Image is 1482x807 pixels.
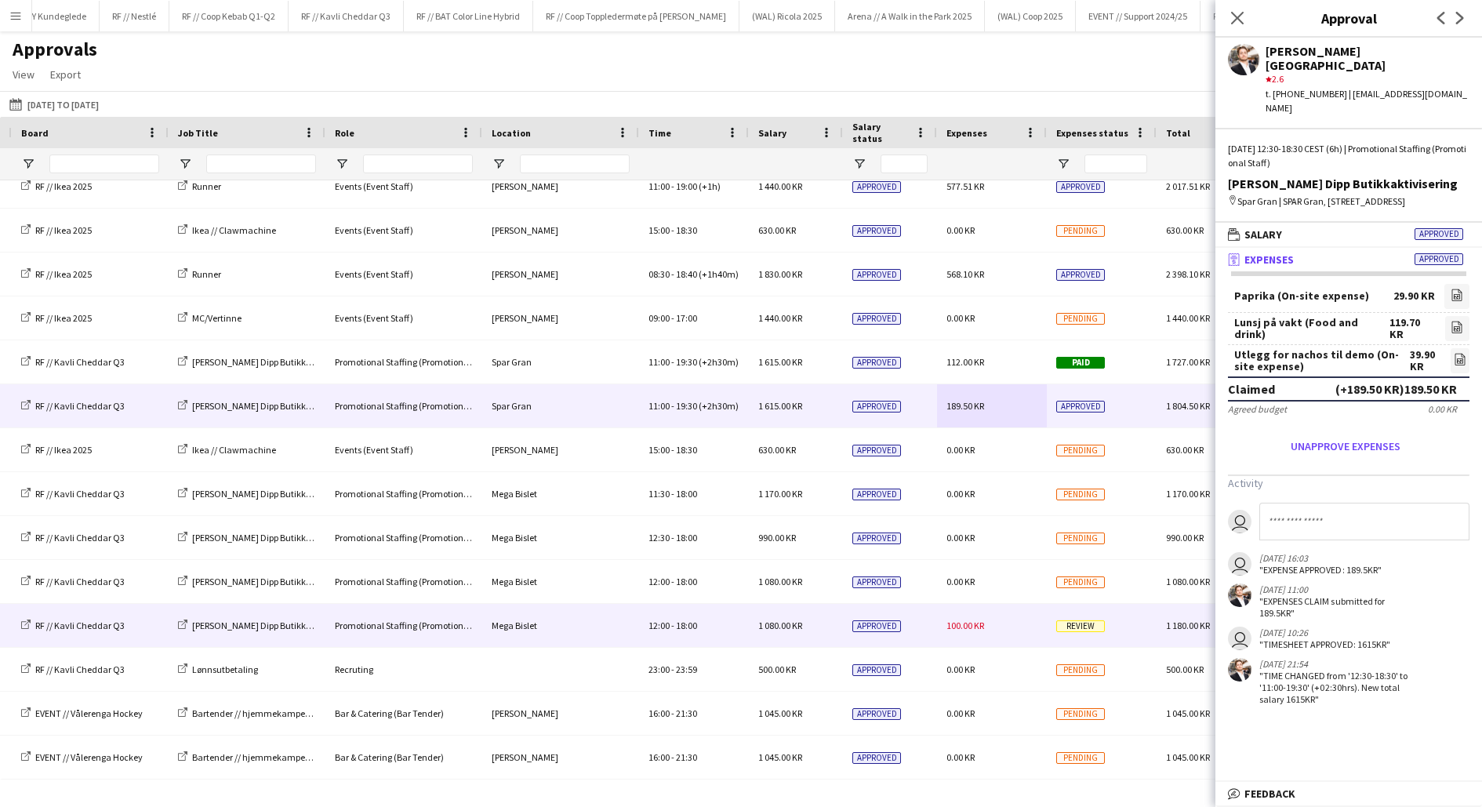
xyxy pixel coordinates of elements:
input: Board Filter Input [49,154,159,173]
span: Pending [1056,225,1105,237]
div: Events (Event Staff) [325,253,482,296]
span: 1 170.00 KR [758,488,802,500]
a: RF // Ikea 2025 [21,268,92,280]
span: Runner [192,268,221,280]
button: Open Filter Menu [21,157,35,171]
app-user-avatar: Hans Torstein Lærum [1228,658,1251,682]
span: 1 804.50 KR [1166,400,1210,412]
div: Agreed budget [1228,403,1287,415]
a: View [6,64,41,85]
span: Pending [1056,445,1105,456]
div: Bar & Catering (Bar Tender) [325,692,482,735]
span: 2 017.51 KR [1166,180,1210,192]
span: RF // Ikea 2025 [35,180,92,192]
span: 21:30 [676,707,697,719]
span: Lønnsutbetaling [192,663,258,675]
span: 1 440.00 KR [1166,312,1210,324]
button: EVENT // Support 2024/25 [1076,1,1200,31]
span: 18:00 [676,620,697,631]
span: RF // Kavli Cheddar Q3 [35,532,125,543]
div: Spar Gran | SPAR Gran, [STREET_ADDRESS] [1228,194,1469,209]
span: 568.10 KR [946,268,984,280]
span: 100.00 KR [946,620,984,631]
div: Utlegg for nachos til demo (On-site expense) [1234,349,1410,373]
a: RF // Ikea 2025 [21,224,92,236]
a: RF // Kavli Cheddar Q3 [21,576,125,587]
span: Approved [1056,401,1105,413]
h3: Approval [1215,8,1482,28]
span: 2 398.10 KR [1166,268,1210,280]
span: 1 080.00 KR [758,576,802,587]
span: - [671,488,674,500]
span: - [671,180,674,192]
button: Arena // A Walk in the Park 2025 [835,1,985,31]
span: Approved [852,664,901,676]
span: 0.00 KR [946,444,975,456]
span: 18:00 [676,488,697,500]
span: 19:00 [676,180,697,192]
span: (+1h40m) [699,268,739,280]
button: (WAL) Ricola 2025 [739,1,835,31]
span: RF // Kavli Cheddar Q3 [35,576,125,587]
span: EVENT // Vålerenga Hockey [35,707,143,719]
div: Lunsj på vakt (Food and drink) [1234,317,1389,340]
div: [PERSON_NAME] [482,253,639,296]
span: RF // Kavli Cheddar Q3 [35,488,125,500]
span: 16:00 [648,707,670,719]
span: 11:30 [648,488,670,500]
span: 1 727.00 KR [1166,356,1210,368]
div: 119.70 KR [1389,317,1436,340]
span: 0.00 KR [946,532,975,543]
button: Open Filter Menu [492,157,506,171]
span: Approved [852,313,901,325]
button: RF // Kavli Cheddar Q3 [289,1,404,31]
span: - [671,356,674,368]
div: "TIMESHEET APPROVED: 1615KR" [1259,638,1390,650]
span: Expenses [1244,253,1294,267]
span: 09:00 [648,312,670,324]
span: Approved [852,576,901,588]
span: - [671,751,674,763]
div: Events (Event Staff) [325,428,482,471]
span: [PERSON_NAME] Dipp Butikkaktivisering [192,400,353,412]
a: EVENT // Vålerenga Hockey [21,751,143,763]
span: Role [335,127,354,139]
span: Feedback [1244,787,1295,801]
div: "EXPENSE APPROVED: 189.5KR" [1259,564,1382,576]
span: Approved [1415,253,1463,265]
button: RF // [GEOGRAPHIC_DATA] [1200,1,1331,31]
button: RF // Coop Toppledermøte på [PERSON_NAME] [533,1,739,31]
span: - [671,312,674,324]
span: 500.00 KR [1166,663,1204,675]
span: 1 045.00 KR [758,707,802,719]
span: MC/Vertinne [192,312,242,324]
div: Promotional Staffing (Promotional Staff) [325,472,482,515]
span: 189.50 KR [946,400,984,412]
span: Total [1166,127,1190,139]
span: 1 615.00 KR [758,356,802,368]
span: 18:30 [676,444,697,456]
span: RF // Kavli Cheddar Q3 [35,400,125,412]
span: Approved [852,752,901,764]
div: (+189.50 KR) 189.50 KR [1335,381,1457,397]
span: 08:30 [648,268,670,280]
span: 1 170.00 KR [1166,488,1210,500]
span: (+2h30m) [699,400,739,412]
a: Ikea // Clawmachine [178,224,276,236]
a: [PERSON_NAME] Dipp Butikkaktivisering [178,532,353,543]
a: Export [44,64,87,85]
span: Review [1056,620,1105,632]
span: - [671,268,674,280]
div: [DATE] 11:00 [1259,583,1421,595]
span: - [671,532,674,543]
div: [DATE] 10:26 [1259,627,1390,638]
span: - [671,224,674,236]
div: Promotional Staffing (Promotional Staff) [325,516,482,559]
button: RF // Coop Kebab Q1-Q2 [169,1,289,31]
div: "TIME CHANGED from '12:30-18:30' to '11:00-19:30' (+02:30hrs). New total salary 1615KR" [1259,670,1421,705]
button: [DATE] to [DATE] [6,95,102,114]
span: 1 080.00 KR [758,620,802,631]
div: [PERSON_NAME][GEOGRAPHIC_DATA] [1266,44,1469,72]
span: Location [492,127,531,139]
input: Location Filter Input [520,154,630,173]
